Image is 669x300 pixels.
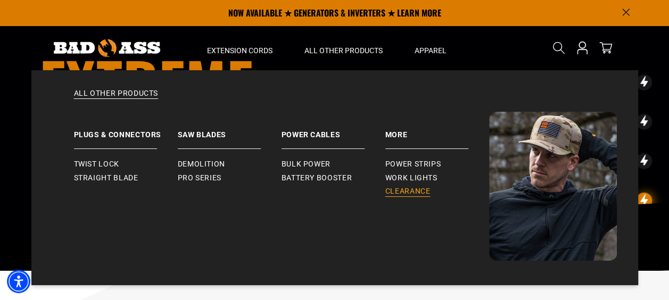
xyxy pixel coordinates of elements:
span: Work Lights [385,173,437,183]
a: Open this option [574,26,591,70]
span: Demolition [178,160,225,169]
a: Twist Lock [74,157,178,171]
span: All Other Products [304,46,383,55]
a: Work Lights [385,171,489,185]
summary: Apparel [399,26,462,70]
summary: Search [550,39,567,56]
img: Bad Ass Extension Cords [54,39,160,57]
span: Pro Series [178,173,221,183]
a: Plugs & Connectors [74,112,178,149]
a: Clearance [385,185,489,198]
span: Apparel [415,46,447,55]
span: Straight Blade [74,173,138,183]
img: Bad Ass Extension Cords [489,112,617,261]
span: Bulk Power [282,160,331,169]
a: Power Strips [385,157,489,171]
summary: Extension Cords [191,26,288,70]
a: Power Cables [282,112,385,149]
span: Extension Cords [207,46,272,55]
span: Twist Lock [74,160,119,169]
a: cart [597,41,614,54]
a: Demolition [178,157,282,171]
a: Saw Blades [178,112,282,149]
span: Battery Booster [282,173,352,183]
summary: All Other Products [288,26,399,70]
a: Battery Booster More Power Strips [385,112,489,149]
span: Clearance [385,187,431,196]
a: All Other Products [53,88,617,112]
div: Accessibility Menu [7,270,30,293]
a: Straight Blade [74,171,178,185]
a: Pro Series [178,171,282,185]
a: Battery Booster [282,171,385,185]
span: Power Strips [385,160,441,169]
a: Bulk Power [282,157,385,171]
